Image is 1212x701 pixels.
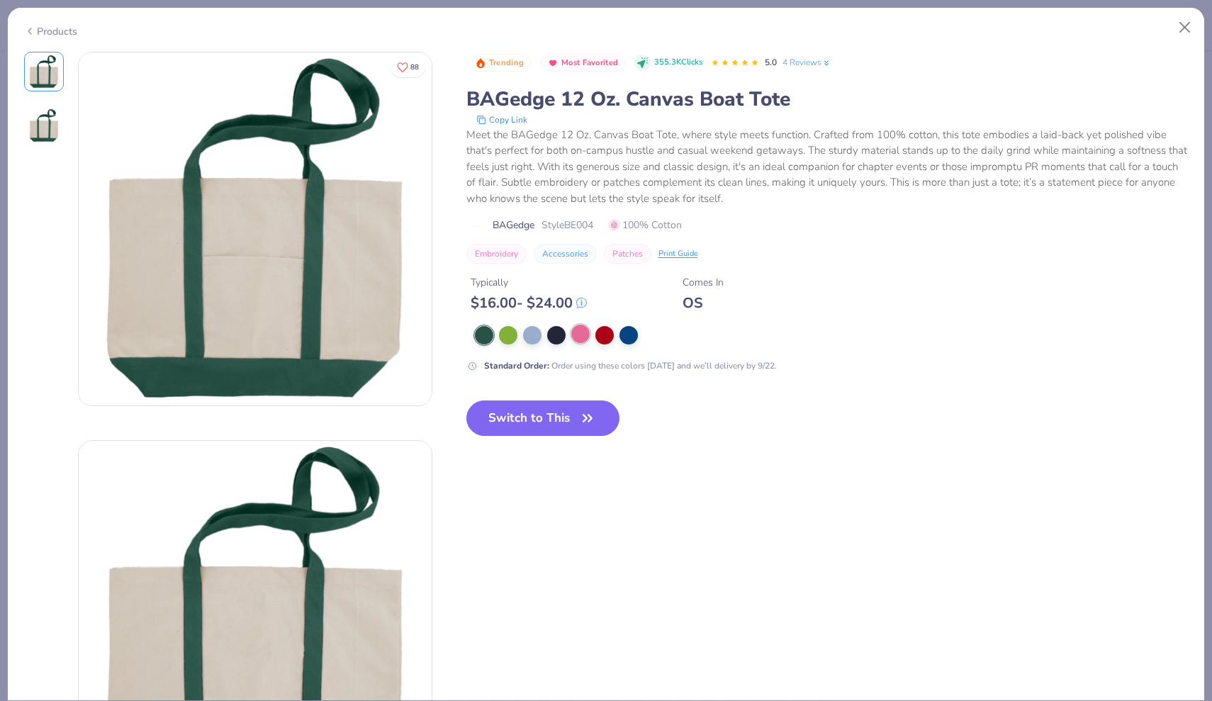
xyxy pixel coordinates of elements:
[27,55,61,89] img: Front
[27,108,61,142] img: Back
[765,57,777,68] span: 5.0
[484,359,777,372] div: Order using these colors [DATE] and we’ll delivery by 9/22.
[609,218,682,232] span: 100% Cotton
[547,57,559,69] img: Most Favorited sort
[471,275,587,290] div: Typically
[24,24,77,39] div: Products
[391,57,425,77] button: Like
[472,113,532,127] button: copy to clipboard
[466,220,486,232] img: brand logo
[475,57,486,69] img: Trending sort
[489,59,524,67] span: Trending
[604,244,651,264] button: Patches
[493,218,534,232] span: BAGedge
[534,244,597,264] button: Accessories
[1172,14,1199,41] button: Close
[468,54,532,72] button: Badge Button
[542,218,593,232] span: Style BE004
[466,244,527,264] button: Embroidery
[683,275,724,290] div: Comes In
[79,52,432,405] img: Front
[782,56,831,69] a: 4 Reviews
[540,54,626,72] button: Badge Button
[654,57,702,69] span: 355.3K Clicks
[471,294,587,312] div: $ 16.00 - $ 24.00
[484,360,549,371] strong: Standard Order :
[561,59,618,67] span: Most Favorited
[466,127,1189,207] div: Meet the BAGedge 12 Oz. Canvas Boat Tote, where style meets function. Crafted from 100% cotton, t...
[711,52,759,74] div: 5.0 Stars
[658,248,698,260] div: Print Guide
[410,64,419,71] span: 88
[466,400,620,436] button: Switch to This
[683,294,724,312] div: OS
[466,86,1189,113] div: BAGedge 12 Oz. Canvas Boat Tote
